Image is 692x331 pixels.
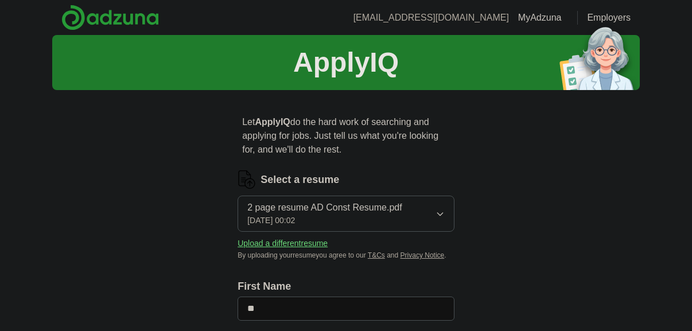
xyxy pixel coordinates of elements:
button: Upload a differentresume [238,237,328,250]
img: Adzuna logo [61,5,159,30]
a: MyAdzuna [518,11,571,25]
span: [DATE] 00:02 [247,215,295,227]
button: 2 page resume AD Const Resume.pdf[DATE] 00:02 [238,196,454,232]
a: Privacy Notice [401,251,445,259]
a: T&Cs [368,251,385,259]
span: 2 page resume AD Const Resume.pdf [247,201,402,215]
label: First Name [238,279,454,294]
a: Employers [587,11,631,25]
div: By uploading your resume you agree to our and . [238,250,454,260]
p: Let do the hard work of searching and applying for jobs. Just tell us what you're looking for, an... [238,111,454,161]
h1: ApplyIQ [293,42,399,83]
li: [EMAIL_ADDRESS][DOMAIN_NAME] [353,11,509,25]
img: CV Icon [238,170,256,189]
strong: ApplyIQ [255,117,290,127]
label: Select a resume [261,172,339,188]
